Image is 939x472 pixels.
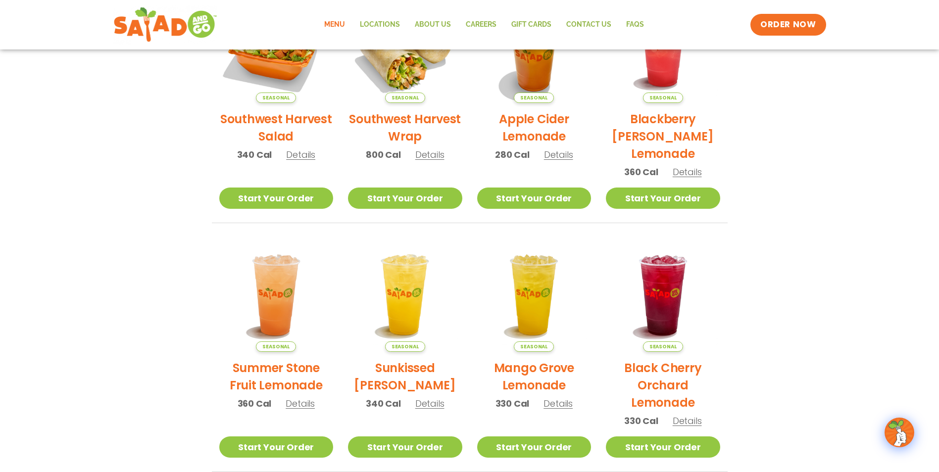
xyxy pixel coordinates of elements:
span: 340 Cal [237,148,272,161]
span: Seasonal [514,341,554,352]
img: Product photo for Mango Grove Lemonade [477,238,592,352]
span: 340 Cal [366,397,401,410]
h2: Blackberry [PERSON_NAME] Lemonade [606,110,720,162]
h2: Sunkissed [PERSON_NAME] [348,359,462,394]
h2: Apple Cider Lemonade [477,110,592,145]
a: Start Your Order [348,436,462,458]
span: Details [673,166,702,178]
span: 330 Cal [624,414,658,427]
a: Start Your Order [606,436,720,458]
nav: Menu [317,13,651,36]
span: Details [286,148,315,161]
span: Seasonal [643,93,683,103]
span: Details [286,397,315,410]
img: new-SAG-logo-768×292 [113,5,218,45]
a: FAQs [619,13,651,36]
span: ORDER NOW [760,19,816,31]
h2: Southwest Harvest Salad [219,110,334,145]
span: Details [544,397,573,410]
a: Start Your Order [219,436,334,458]
span: Details [544,148,573,161]
h2: Mango Grove Lemonade [477,359,592,394]
img: Product photo for Black Cherry Orchard Lemonade [606,238,720,352]
a: Careers [458,13,504,36]
a: About Us [407,13,458,36]
span: 360 Cal [624,165,658,179]
h2: Southwest Harvest Wrap [348,110,462,145]
span: 800 Cal [366,148,401,161]
a: Contact Us [559,13,619,36]
span: Seasonal [385,93,425,103]
a: Locations [352,13,407,36]
span: 330 Cal [495,397,530,410]
span: Details [673,415,702,427]
a: Start Your Order [477,436,592,458]
span: Seasonal [256,341,296,352]
span: 360 Cal [238,397,272,410]
img: Product photo for Summer Stone Fruit Lemonade [219,238,334,352]
a: Start Your Order [606,188,720,209]
span: Seasonal [385,341,425,352]
a: Start Your Order [219,188,334,209]
span: Seasonal [514,93,554,103]
h2: Black Cherry Orchard Lemonade [606,359,720,411]
span: Seasonal [256,93,296,103]
a: GIFT CARDS [504,13,559,36]
a: Start Your Order [477,188,592,209]
img: wpChatIcon [886,419,913,446]
a: ORDER NOW [750,14,826,36]
span: 280 Cal [495,148,530,161]
span: Details [415,148,445,161]
a: Menu [317,13,352,36]
span: Seasonal [643,341,683,352]
a: Start Your Order [348,188,462,209]
span: Details [415,397,445,410]
h2: Summer Stone Fruit Lemonade [219,359,334,394]
img: Product photo for Sunkissed Yuzu Lemonade [348,238,462,352]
